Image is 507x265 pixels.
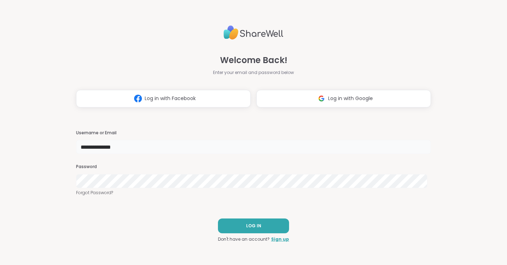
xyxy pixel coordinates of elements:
[256,90,431,107] button: Log in with Google
[224,23,283,43] img: ShareWell Logo
[76,130,431,136] h3: Username or Email
[218,218,289,233] button: LOG IN
[246,223,261,229] span: LOG IN
[76,190,431,196] a: Forgot Password?
[76,164,431,170] h3: Password
[131,92,145,105] img: ShareWell Logomark
[76,90,251,107] button: Log in with Facebook
[213,69,294,76] span: Enter your email and password below
[220,54,287,67] span: Welcome Back!
[328,95,373,102] span: Log in with Google
[315,92,328,105] img: ShareWell Logomark
[218,236,270,242] span: Don't have an account?
[145,95,196,102] span: Log in with Facebook
[271,236,289,242] a: Sign up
